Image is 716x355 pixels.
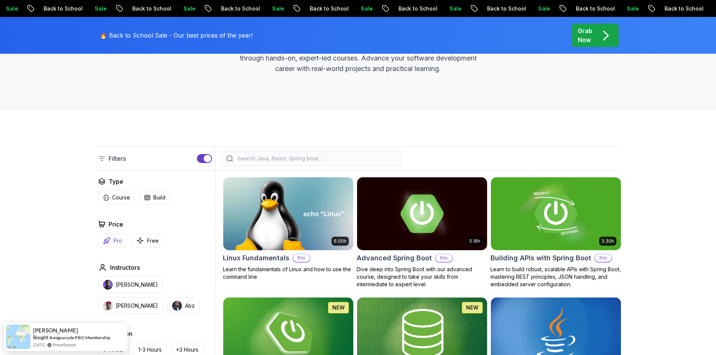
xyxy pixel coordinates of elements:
p: 1-3 Hours [138,346,162,353]
img: instructor img [172,301,182,311]
p: Back to School [125,5,176,12]
p: Sale [88,5,112,12]
button: Free [132,233,163,248]
a: Advanced Spring Boot card5.18hAdvanced Spring BootProDive deep into Spring Boot with our advanced... [357,177,487,288]
p: Course [112,194,130,201]
img: Advanced Spring Boot card [357,177,487,250]
p: Back to School [36,5,88,12]
p: Sale [176,5,200,12]
p: 5.18h [469,238,480,244]
a: Amigoscode PRO Membership [49,335,111,340]
p: Pro [436,254,452,262]
p: Back to School [391,5,442,12]
h2: Instructors [110,263,140,272]
button: Course [98,190,135,205]
img: Linux Fundamentals card [223,177,353,250]
p: Back to School [480,5,531,12]
h2: Type [109,177,123,186]
p: Free [147,237,159,245]
p: Sale [531,5,555,12]
h2: Advanced Spring Boot [357,253,432,263]
p: Learn the fundamentals of Linux and how to use the command line [223,266,354,281]
p: [PERSON_NAME] [116,281,158,289]
p: Sale [354,5,378,12]
p: Sale [620,5,644,12]
p: [PERSON_NAME] [116,302,158,310]
a: Building APIs with Spring Boot card3.30hBuilding APIs with Spring BootProLearn to build robust, s... [490,177,621,288]
button: Build [139,190,170,205]
p: Sale [265,5,289,12]
p: Pro [595,254,612,262]
img: Building APIs with Spring Boot card [491,177,621,250]
button: instructor imgAbz [167,298,200,314]
p: 🔥 Back to School Sale - Our best prices of the year! [100,31,253,40]
button: Pro [98,233,127,248]
p: Filters [109,154,126,163]
p: Grab Now [578,26,592,44]
p: Back to School [657,5,708,12]
a: ProveSource [53,341,76,348]
button: instructor img[PERSON_NAME] [98,298,163,314]
p: +3 Hours [176,346,198,353]
p: Learn to build robust, scalable APIs with Spring Boot, mastering REST principles, JSON handling, ... [490,266,621,288]
span: [DATE] [33,341,45,348]
p: Pro [293,254,310,262]
p: NEW [466,304,478,311]
p: Back to School [569,5,620,12]
img: instructor img [103,280,113,290]
a: Linux Fundamentals card6.00hLinux FundamentalsProLearn the fundamentals of Linux and how to use t... [223,177,354,281]
h2: Price [109,220,123,229]
p: Sale [442,5,466,12]
img: instructor img [103,301,113,311]
p: NEW [332,304,345,311]
p: Dive deep into Spring Boot with our advanced course, designed to take your skills from intermedia... [357,266,487,288]
img: provesource social proof notification image [6,325,30,349]
span: [PERSON_NAME] [33,327,78,334]
p: Back to School [214,5,265,12]
h2: Building APIs with Spring Boot [490,253,591,263]
p: Master in-demand skills like Java, Spring Boot, DevOps, React, and more through hands-on, expert-... [232,42,484,74]
input: Search Java, React, Spring boot ... [236,155,397,162]
span: Bought [33,334,48,340]
h2: Linux Fundamentals [223,253,289,263]
p: Abz [185,302,195,310]
button: instructor img[PERSON_NAME] [98,276,163,293]
p: 6.00h [334,238,347,244]
p: Pro [114,237,122,245]
p: Build [153,194,165,201]
p: Back to School [303,5,354,12]
p: 3.30h [601,238,614,244]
